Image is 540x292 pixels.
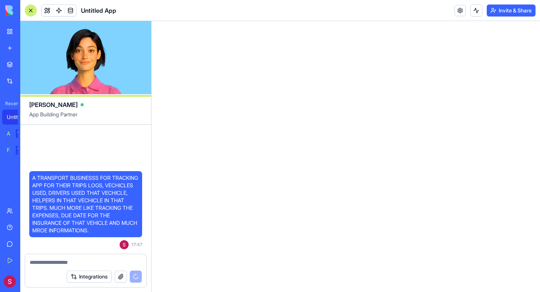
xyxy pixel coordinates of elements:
[120,240,129,249] img: ACg8ocIGrzqJErMfAaesa12jGi2LWwnFMj3K0DxAbEe4WZx8v9vt7iE=s96-c
[16,146,28,155] div: TRY
[2,126,32,141] a: AI Logo GeneratorTRY
[7,113,28,121] div: Untitled App
[487,5,535,17] button: Invite & Share
[67,271,112,283] button: Integrations
[7,146,10,154] div: Feedback Form
[29,111,142,124] span: App Building Partner
[29,100,78,109] span: [PERSON_NAME]
[2,143,32,158] a: Feedback FormTRY
[81,6,116,15] span: Untitled App
[4,275,16,287] img: ACg8ocIGrzqJErMfAaesa12jGi2LWwnFMj3K0DxAbEe4WZx8v9vt7iE=s96-c
[16,129,28,138] div: TRY
[2,110,32,125] a: Untitled App
[7,130,10,137] div: AI Logo Generator
[5,5,52,16] img: logo
[2,101,18,107] span: Recent
[132,242,142,248] span: 17:47
[32,174,139,234] span: A TRANSPORT BUSINESSS FOR TRACKING APP FOR THEIR TRIPS LOGS, VECHICLES USED, DRIVERS USED THAT VE...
